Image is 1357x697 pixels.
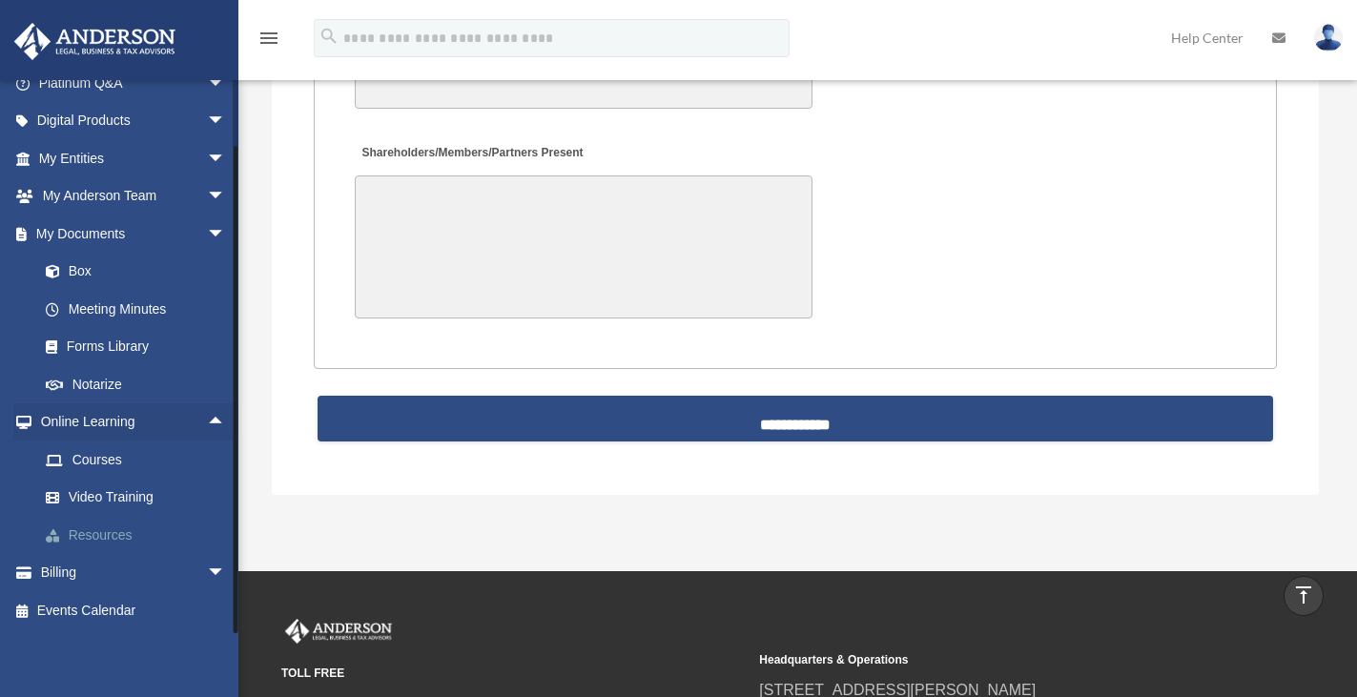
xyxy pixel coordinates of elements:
span: arrow_drop_down [207,139,245,178]
i: search [319,26,339,47]
a: My Documentsarrow_drop_down [13,215,255,253]
i: menu [257,27,280,50]
span: arrow_drop_down [207,177,245,216]
a: Billingarrow_drop_down [13,554,255,592]
span: arrow_drop_down [207,102,245,141]
a: My Entitiesarrow_drop_down [13,139,255,177]
a: menu [257,33,280,50]
a: Online Learningarrow_drop_up [13,403,255,441]
a: Meeting Minutes [27,290,245,328]
span: arrow_drop_down [207,215,245,254]
span: arrow_drop_down [207,64,245,103]
a: vertical_align_top [1284,576,1324,616]
img: Anderson Advisors Platinum Portal [281,619,396,644]
a: Digital Productsarrow_drop_down [13,102,255,140]
small: Headquarters & Operations [759,650,1223,670]
a: Courses [27,441,255,479]
span: arrow_drop_up [207,403,245,442]
label: Shareholders/Members/Partners Present [355,141,587,167]
small: TOLL FREE [281,664,746,684]
span: arrow_drop_down [207,554,245,593]
a: Events Calendar [13,591,255,629]
a: Video Training [27,479,255,517]
a: Box [27,253,255,291]
a: Platinum Q&Aarrow_drop_down [13,64,255,102]
a: Notarize [27,365,255,403]
a: Forms Library [27,328,255,366]
a: Resources [27,516,255,554]
img: Anderson Advisors Platinum Portal [9,23,181,60]
i: vertical_align_top [1292,584,1315,606]
a: My Anderson Teamarrow_drop_down [13,177,255,215]
img: User Pic [1314,24,1343,51]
